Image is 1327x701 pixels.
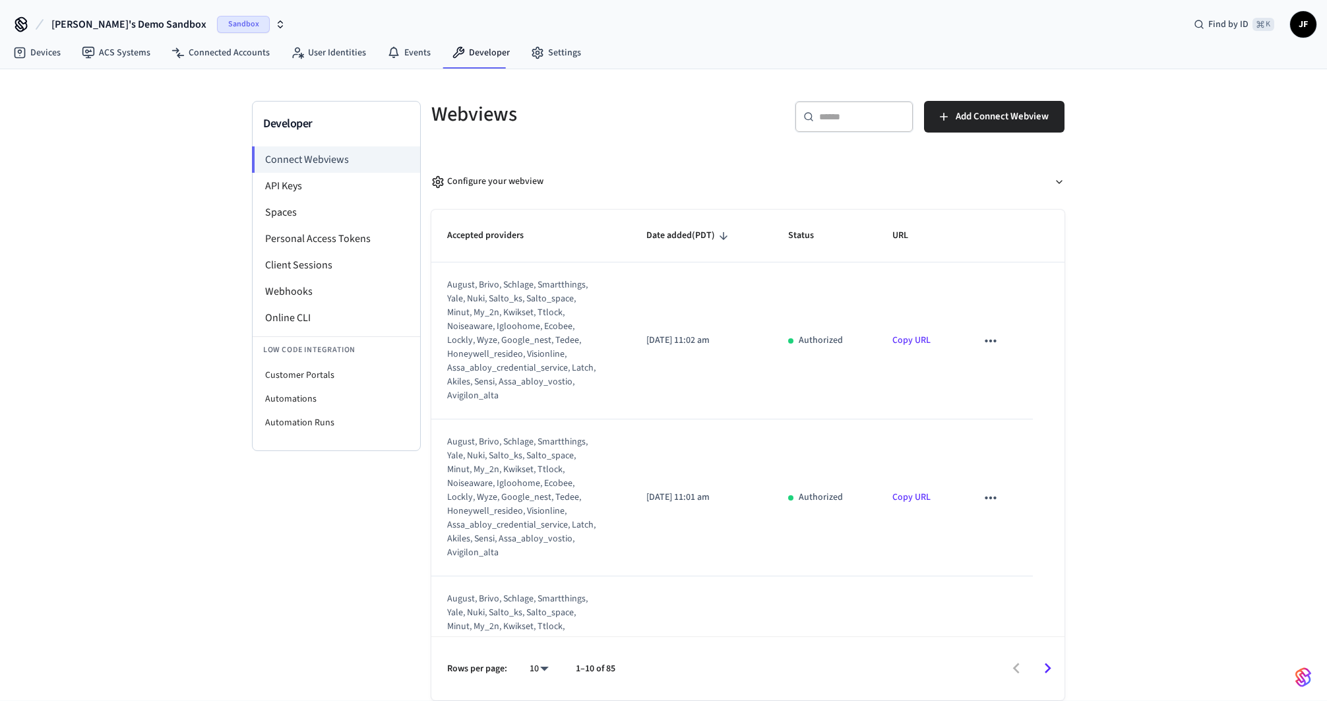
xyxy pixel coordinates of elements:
[646,226,732,246] span: Date added(PDT)
[3,41,71,65] a: Devices
[520,41,592,65] a: Settings
[217,16,270,33] span: Sandbox
[576,662,615,676] p: 1–10 of 85
[892,334,931,347] a: Copy URL
[253,226,420,252] li: Personal Access Tokens
[431,175,543,189] div: Configure your webview
[1208,18,1249,31] span: Find by ID
[1291,13,1315,36] span: JF
[252,146,420,173] li: Connect Webviews
[956,108,1049,125] span: Add Connect Webview
[799,491,843,504] p: Authorized
[441,41,520,65] a: Developer
[646,491,756,504] p: [DATE] 11:01 am
[1252,18,1274,31] span: ⌘ K
[377,41,441,65] a: Events
[447,435,598,560] div: august, brivo, schlage, smartthings, yale, nuki, salto_ks, salto_space, minut, my_2n, kwikset, tt...
[646,334,756,348] p: [DATE] 11:02 am
[431,101,740,128] h5: Webviews
[253,278,420,305] li: Webhooks
[788,226,831,246] span: Status
[253,387,420,411] li: Automations
[892,226,925,246] span: URL
[892,491,931,504] a: Copy URL
[253,363,420,387] li: Customer Portals
[263,115,410,133] h3: Developer
[1183,13,1285,36] div: Find by ID⌘ K
[253,199,420,226] li: Spaces
[71,41,161,65] a: ACS Systems
[431,164,1065,199] button: Configure your webview
[253,305,420,331] li: Online CLI
[447,226,541,246] span: Accepted providers
[161,41,280,65] a: Connected Accounts
[280,41,377,65] a: User Identities
[523,659,555,679] div: 10
[1290,11,1316,38] button: JF
[447,278,598,403] div: august, brivo, schlage, smartthings, yale, nuki, salto_ks, salto_space, minut, my_2n, kwikset, tt...
[1295,667,1311,688] img: SeamLogoGradient.69752ec5.svg
[253,252,420,278] li: Client Sessions
[924,101,1065,133] button: Add Connect Webview
[253,173,420,199] li: API Keys
[253,411,420,435] li: Automation Runs
[51,16,206,32] span: [PERSON_NAME]'s Demo Sandbox
[447,662,507,676] p: Rows per page:
[1032,653,1063,684] button: Go to next page
[253,336,420,363] li: Low Code Integration
[799,334,843,348] p: Authorized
